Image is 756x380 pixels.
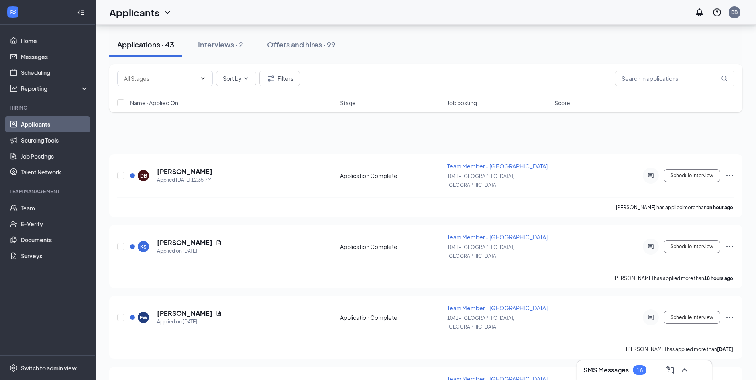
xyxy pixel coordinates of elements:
svg: ChevronDown [163,8,172,17]
a: Job Postings [21,148,89,164]
div: 16 [636,367,643,374]
div: Offers and hires · 99 [267,39,336,49]
a: Sourcing Tools [21,132,89,148]
div: Application Complete [340,243,442,251]
div: Applied [DATE] 12:35 PM [157,176,212,184]
div: Applied on [DATE] [157,318,222,326]
b: 18 hours ago [704,275,733,281]
div: Switch to admin view [21,364,77,372]
input: All Stages [124,74,196,83]
div: Reporting [21,84,89,92]
svg: ChevronDown [243,75,249,82]
div: EW [140,314,147,321]
a: Team [21,200,89,216]
input: Search in applications [615,71,734,86]
a: Messages [21,49,89,65]
button: Schedule Interview [664,240,720,253]
svg: WorkstreamLogo [9,8,17,16]
svg: ComposeMessage [666,365,675,375]
div: Application Complete [340,313,442,321]
svg: Notifications [695,8,704,17]
a: Talent Network [21,164,89,180]
svg: Ellipses [725,242,734,251]
span: 1041 - [GEOGRAPHIC_DATA], [GEOGRAPHIC_DATA] [447,315,514,330]
button: Sort byChevronDown [216,71,256,86]
div: Applied on [DATE] [157,247,222,255]
svg: Document [216,310,222,317]
div: Application Complete [340,172,442,180]
p: [PERSON_NAME] has applied more than . [616,204,734,211]
button: Schedule Interview [664,169,720,182]
h1: Applicants [109,6,159,19]
button: ComposeMessage [664,364,677,376]
a: Surveys [21,248,89,264]
svg: Document [216,239,222,246]
button: ChevronUp [678,364,691,376]
span: Team Member - [GEOGRAPHIC_DATA] [447,233,548,241]
div: DB [140,172,147,179]
h5: [PERSON_NAME] [157,238,212,247]
a: Home [21,33,89,49]
div: KS [140,243,147,250]
span: Score [554,99,570,107]
span: Team Member - [GEOGRAPHIC_DATA] [447,163,548,170]
a: Scheduling [21,65,89,80]
svg: Settings [10,364,18,372]
svg: Ellipses [725,171,734,180]
svg: QuestionInfo [712,8,722,17]
button: Minimize [693,364,705,376]
span: Stage [340,99,356,107]
svg: Collapse [77,8,85,16]
svg: MagnifyingGlass [721,75,727,82]
b: an hour ago [707,204,733,210]
svg: ActiveChat [646,314,656,321]
svg: Ellipses [725,313,734,322]
h5: [PERSON_NAME] [157,309,212,318]
span: Name · Applied On [130,99,178,107]
svg: ChevronUp [680,365,689,375]
svg: ActiveChat [646,172,656,179]
svg: ActiveChat [646,243,656,250]
b: [DATE] [717,346,733,352]
div: Hiring [10,104,87,111]
p: [PERSON_NAME] has applied more than . [626,346,734,353]
div: Team Management [10,188,87,195]
button: Schedule Interview [664,311,720,324]
span: Sort by [223,76,242,81]
div: BB [731,9,738,16]
a: Documents [21,232,89,248]
svg: Analysis [10,84,18,92]
div: Applications · 43 [117,39,174,49]
span: 1041 - [GEOGRAPHIC_DATA], [GEOGRAPHIC_DATA] [447,173,514,188]
svg: Minimize [694,365,704,375]
button: Filter Filters [259,71,300,86]
a: Applicants [21,116,89,132]
h5: [PERSON_NAME] [157,167,212,176]
span: Job posting [447,99,477,107]
a: E-Verify [21,216,89,232]
span: 1041 - [GEOGRAPHIC_DATA], [GEOGRAPHIC_DATA] [447,244,514,259]
p: [PERSON_NAME] has applied more than . [613,275,734,282]
iframe: Intercom live chat [729,353,748,372]
svg: Filter [266,74,276,83]
h3: SMS Messages [583,366,629,374]
span: Team Member - [GEOGRAPHIC_DATA] [447,304,548,311]
svg: ChevronDown [200,75,206,82]
div: Interviews · 2 [198,39,243,49]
